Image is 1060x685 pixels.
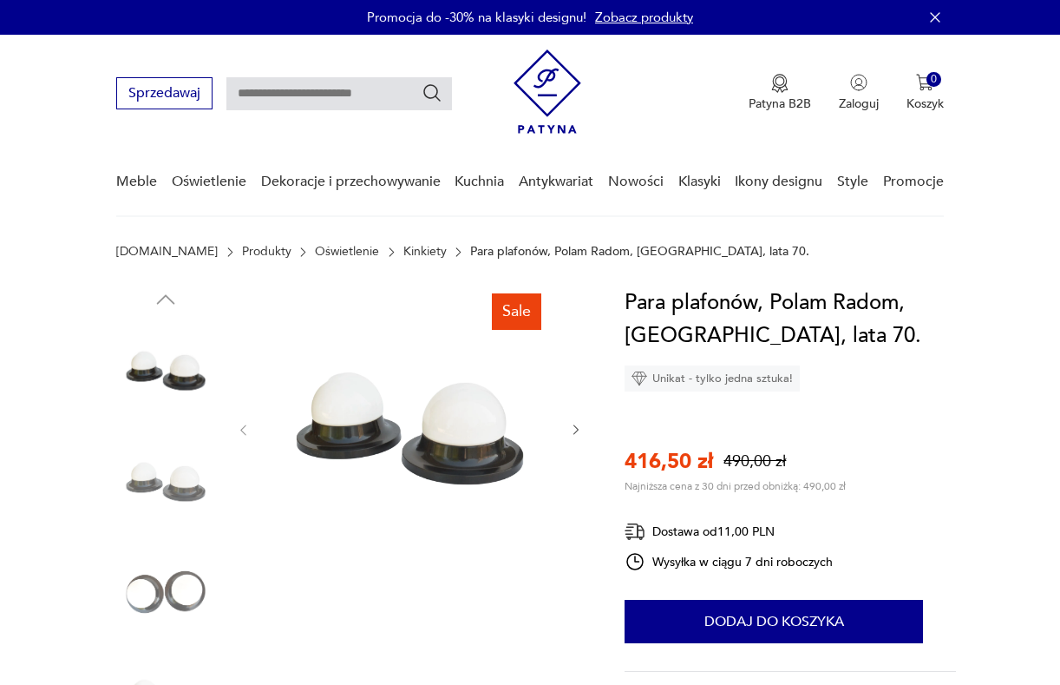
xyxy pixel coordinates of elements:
[608,148,664,215] a: Nowości
[906,74,944,112] button: 0Koszyk
[116,321,215,420] img: Zdjęcie produktu Para plafonów, Polam Radom, Polska, lata 70.
[839,96,879,112] p: Zaloguj
[514,49,581,134] img: Patyna - sklep z meblami i dekoracjami vintage
[850,74,867,91] img: Ikonka użytkownika
[261,148,441,215] a: Dekoracje i przechowywanie
[625,521,645,543] img: Ikona dostawy
[116,245,218,259] a: [DOMAIN_NAME]
[625,287,955,352] h1: Para plafonów, Polam Radom, [GEOGRAPHIC_DATA], lata 70.
[625,447,713,476] p: 416,50 zł
[116,148,157,215] a: Meble
[116,543,215,642] img: Zdjęcie produktu Para plafonów, Polam Radom, Polska, lata 70.
[403,245,447,259] a: Kinkiety
[625,521,833,543] div: Dostawa od 11,00 PLN
[367,9,586,26] p: Promocja do -30% na klasyki designu!
[916,74,933,91] img: Ikona koszyka
[625,479,846,493] p: Najniższa cena z 30 dni przed obniżką: 490,00 zł
[926,72,941,87] div: 0
[837,148,868,215] a: Style
[470,245,809,259] p: Para plafonów, Polam Radom, [GEOGRAPHIC_DATA], lata 70.
[749,74,811,112] a: Ikona medaluPatyna B2B
[735,148,822,215] a: Ikony designu
[749,74,811,112] button: Patyna B2B
[242,245,291,259] a: Produkty
[625,551,833,572] div: Wysyłka w ciągu 7 dni roboczych
[625,366,800,392] div: Unikat - tylko jedna sztuka!
[595,9,693,26] a: Zobacz produkty
[723,451,786,472] p: 490,00 zł
[771,74,788,93] img: Ikona medalu
[519,148,593,215] a: Antykwariat
[172,148,246,215] a: Oświetlenie
[116,89,213,101] a: Sprzedawaj
[749,96,811,112] p: Patyna B2B
[678,148,721,215] a: Klasyki
[883,148,944,215] a: Promocje
[422,82,442,103] button: Szukaj
[116,432,215,531] img: Zdjęcie produktu Para plafonów, Polam Radom, Polska, lata 70.
[631,371,647,386] img: Ikona diamentu
[906,96,944,112] p: Koszyk
[455,148,504,215] a: Kuchnia
[116,77,213,109] button: Sprzedawaj
[492,293,541,330] div: Sale
[315,245,379,259] a: Oświetlenie
[268,287,552,570] img: Zdjęcie produktu Para plafonów, Polam Radom, Polska, lata 70.
[625,600,923,643] button: Dodaj do koszyka
[839,74,879,112] button: Zaloguj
